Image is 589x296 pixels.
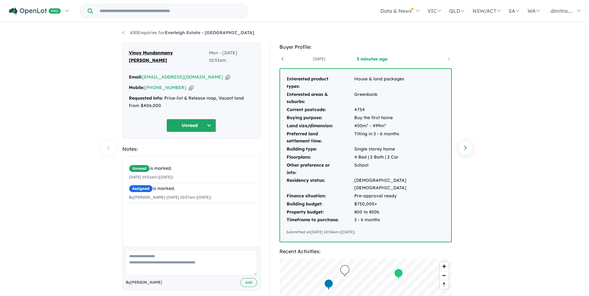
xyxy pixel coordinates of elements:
strong: Everleigh Estate - [GEOGRAPHIC_DATA] [165,30,254,35]
div: Map marker [340,265,349,276]
div: Map marker [397,272,407,284]
div: is marked. [129,185,259,192]
td: Floorplans: [286,153,354,161]
a: [EMAIL_ADDRESS][DOMAIN_NAME] [142,74,223,80]
td: Titling in 3 - 6 months [354,130,445,146]
td: Building budget: [286,200,354,208]
button: Zoom out [440,271,449,280]
button: Unread [166,119,216,132]
div: Notes: [122,145,261,153]
div: Submitted on [DATE] 10:54am ([DATE]) [286,229,445,235]
td: Greenbank [354,91,445,106]
strong: Email: [129,74,142,80]
small: [DATE] 10:51am ([DATE]) [129,175,173,179]
input: Try estate name, suburb, builder or developer [94,4,247,18]
span: dimitra.... [550,8,573,14]
td: Interested product types: [286,75,354,91]
button: Zoom in [440,262,449,271]
span: Mon - [DATE] 10:51am [209,49,254,64]
td: School [354,161,445,177]
td: 800 to 850k [354,208,445,216]
a: [PHONE_NUMBER] [144,85,186,90]
td: House & land packages [354,75,445,91]
button: Copy [225,74,230,80]
button: Add [240,278,257,287]
td: Land size/dimension: [286,122,354,130]
div: Buyer Profile: [279,43,452,51]
td: 400m² - 499m² [354,122,445,130]
div: Recent Activities: [279,247,452,256]
td: Residency status: [286,177,354,192]
a: 3 minutes ago [346,56,398,62]
button: Reset bearing to north [440,280,449,289]
span: Unread [129,165,150,172]
small: By [PERSON_NAME] - [DATE] 10:57am ([DATE]) [129,195,211,200]
td: Current postcode: [286,106,354,114]
button: Copy [189,84,193,91]
td: Other preference or info: [286,161,354,177]
nav: breadcrumb [122,29,467,37]
a: 630Enquiries forEverleigh Estate - [GEOGRAPHIC_DATA] [122,30,254,35]
td: 4754 [354,106,445,114]
span: By [PERSON_NAME] [126,279,162,285]
div: Price-list & Release map, Vacant land from $406,000 [129,95,254,110]
td: Timeframe to purchase: [286,216,354,224]
td: Preferred land settlement time: [286,130,354,146]
div: is marked. [129,165,259,172]
div: Map marker [324,279,333,290]
span: Vinoy Mundanmany [PERSON_NAME] [129,49,209,64]
td: Property budget: [286,208,354,216]
td: Buy the first home [354,114,445,122]
div: Map marker [394,268,403,280]
a: [DATE] [293,56,346,62]
td: $750,000+ [354,200,445,208]
td: 3 - 6 months [354,216,445,224]
td: Buying purpose: [286,114,354,122]
strong: Mobile: [129,85,144,90]
td: 4 Bed | 2 Bath | 2 Car [354,153,445,161]
span: Assigned [129,185,153,192]
td: [DEMOGRAPHIC_DATA] [DEMOGRAPHIC_DATA] [354,177,445,192]
td: Pre-approval ready [354,192,445,200]
strong: Requested info: [129,95,163,101]
td: Building type: [286,145,354,153]
td: Finance situation: [286,192,354,200]
img: Openlot PRO Logo White [9,7,61,15]
td: Interested areas & suburbs: [286,91,354,106]
td: Single storey home [354,145,445,153]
